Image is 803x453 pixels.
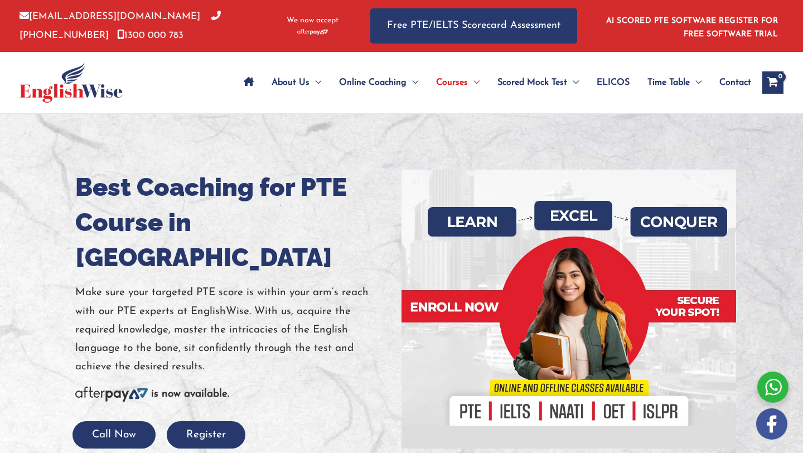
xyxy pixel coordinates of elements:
img: cropped-ew-logo [20,62,123,103]
a: ELICOS [588,63,638,102]
button: Call Now [72,421,156,449]
span: Contact [719,63,751,102]
a: Contact [710,63,751,102]
a: 1300 000 783 [117,31,183,40]
span: ELICOS [597,63,630,102]
a: Register [167,430,245,440]
a: About UsMenu Toggle [263,63,330,102]
h1: Best Coaching for PTE Course in [GEOGRAPHIC_DATA] [75,170,393,275]
a: [EMAIL_ADDRESS][DOMAIN_NAME] [20,12,200,21]
button: Register [167,421,245,449]
aside: Header Widget 1 [599,8,783,44]
a: Free PTE/IELTS Scorecard Assessment [370,8,577,44]
span: Menu Toggle [690,63,702,102]
nav: Site Navigation: Main Menu [235,63,751,102]
a: View Shopping Cart, empty [762,71,783,94]
img: white-facebook.png [756,408,787,440]
p: Make sure your targeted PTE score is within your arm’s reach with our PTE experts at EnglishWise.... [75,283,393,376]
a: Scored Mock TestMenu Toggle [488,63,588,102]
span: Scored Mock Test [497,63,567,102]
span: About Us [272,63,309,102]
a: AI SCORED PTE SOFTWARE REGISTER FOR FREE SOFTWARE TRIAL [606,17,778,38]
span: Menu Toggle [468,63,480,102]
a: [PHONE_NUMBER] [20,12,221,40]
span: Courses [436,63,468,102]
a: Time TableMenu Toggle [638,63,710,102]
span: Menu Toggle [567,63,579,102]
span: Menu Toggle [309,63,321,102]
span: Online Coaching [339,63,407,102]
a: Call Now [72,430,156,440]
a: Online CoachingMenu Toggle [330,63,427,102]
b: is now available. [151,389,229,399]
img: Afterpay-Logo [297,29,328,35]
img: Afterpay-Logo [75,387,148,402]
span: We now accept [287,15,338,26]
span: Menu Toggle [407,63,418,102]
a: CoursesMenu Toggle [427,63,488,102]
span: Time Table [647,63,690,102]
